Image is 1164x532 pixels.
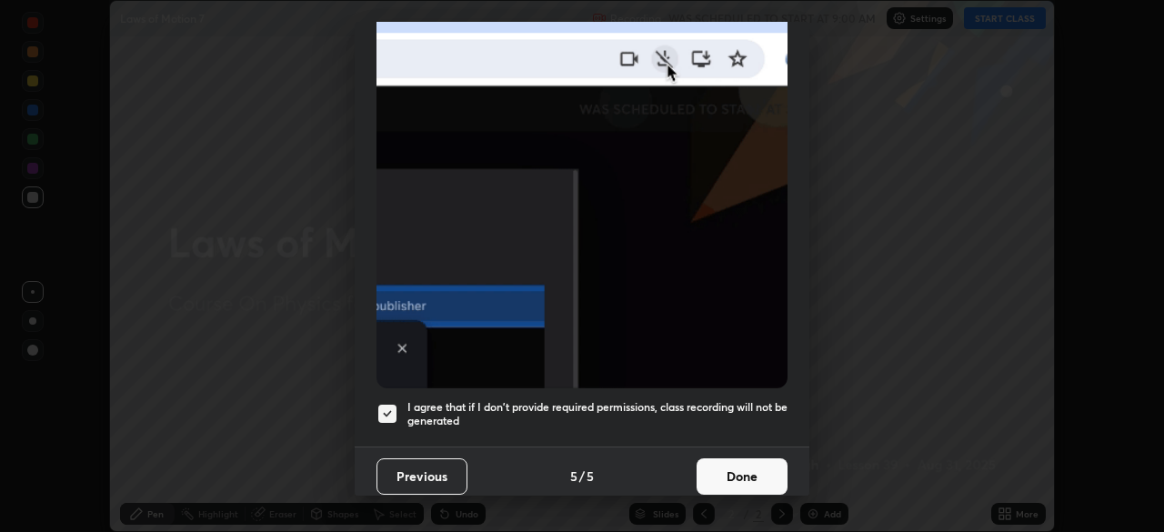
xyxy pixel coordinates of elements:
[587,467,594,486] h4: 5
[697,458,788,495] button: Done
[376,458,467,495] button: Previous
[407,400,788,428] h5: I agree that if I don't provide required permissions, class recording will not be generated
[579,467,585,486] h4: /
[570,467,577,486] h4: 5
